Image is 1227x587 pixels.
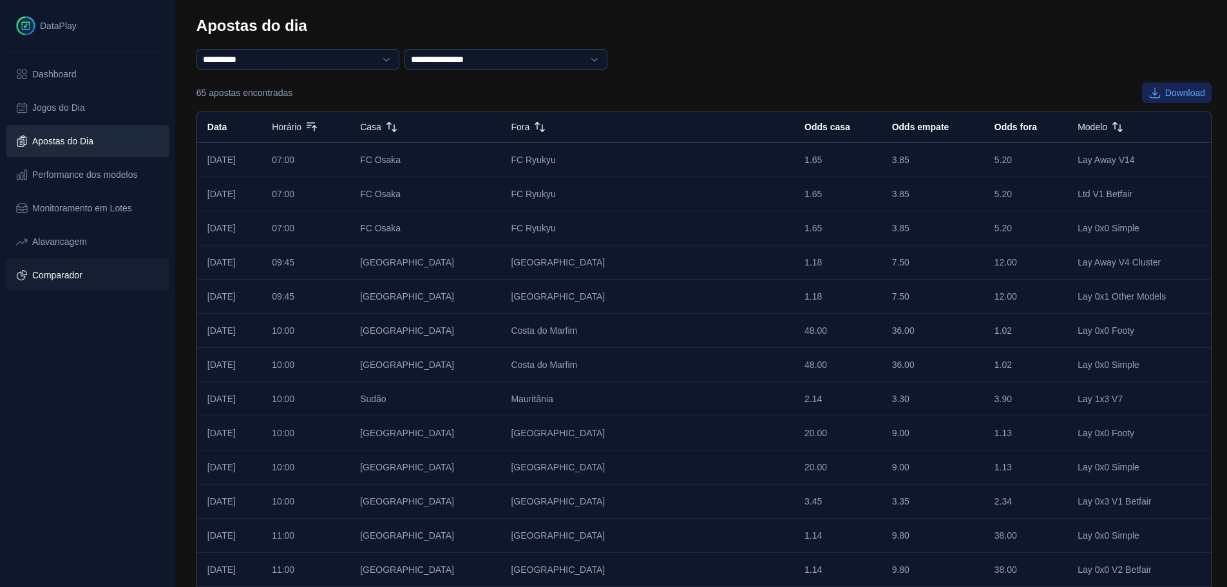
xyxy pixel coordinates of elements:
[40,19,77,32] span: DataPlay
[32,135,93,148] span: Apostas do Dia
[5,158,170,191] a: Performance dos modelos
[262,382,350,416] td: 10:00
[350,519,500,553] td: [GEOGRAPHIC_DATA]
[1067,348,1211,382] td: Lay 0x0 Simple
[984,450,1067,485] td: 1.13
[794,382,882,416] td: 2.14
[882,416,984,450] td: 9.00
[5,191,170,225] a: Monitoramento em Lotes
[197,314,262,348] td: [DATE]
[262,245,350,280] td: 09:45
[984,211,1067,245] td: 5.20
[882,348,984,382] td: 36.00
[882,485,984,519] td: 3.35
[1067,450,1211,485] td: Lay 0x0 Simple
[500,450,794,485] td: [GEOGRAPHIC_DATA]
[882,143,984,177] td: 3.85
[794,143,882,177] td: 1.65
[197,553,262,587] td: [DATE]
[500,280,794,314] td: [GEOGRAPHIC_DATA]
[1067,314,1211,348] td: Lay 0x0 Footy
[262,519,350,553] td: 11:00
[794,450,882,485] td: 20.00
[984,280,1067,314] td: 12.00
[804,122,850,132] span: Odds casa
[262,450,350,485] td: 10:00
[32,269,82,282] span: Comparador
[1067,519,1211,553] td: Lay 0x0 Simple
[500,348,794,382] td: Costa do Marfim
[262,211,350,245] td: 07:00
[500,143,794,177] td: FC Ryukyu
[794,211,882,245] td: 1.65
[5,258,170,292] a: Comparador
[794,245,882,280] td: 1.18
[350,553,500,587] td: [GEOGRAPHIC_DATA]
[882,314,984,348] td: 36.00
[882,553,984,587] td: 9.80
[32,235,87,248] span: Alavancagem
[1074,117,1128,137] button: Modelo
[984,553,1067,587] td: 38.00
[994,122,1037,132] span: Odds fora
[984,485,1067,519] td: 2.34
[882,382,984,416] td: 3.30
[794,177,882,211] td: 1.65
[197,416,262,450] td: [DATE]
[350,211,500,245] td: FC Osaka
[882,519,984,553] td: 9.80
[197,519,262,553] td: [DATE]
[984,177,1067,211] td: 5.20
[1067,245,1211,280] td: Lay Away V4 Cluster
[794,280,882,314] td: 1.18
[350,245,500,280] td: [GEOGRAPHIC_DATA]
[197,177,262,211] td: [DATE]
[350,177,500,211] td: FC Osaka
[262,143,350,177] td: 07:00
[360,120,381,133] span: Casa
[32,168,137,181] span: Performance dos modelos
[350,143,500,177] td: FC Osaka
[984,348,1067,382] td: 1.02
[1067,280,1211,314] td: Lay 0x1 Other Models
[984,143,1067,177] td: 5.20
[794,553,882,587] td: 1.14
[892,122,949,132] span: Odds empate
[1067,553,1211,587] td: Lay 0x0 V2 Betfair
[268,117,322,137] button: Horário
[32,68,77,81] span: Dashboard
[32,202,132,215] span: Monitoramento em Lotes
[984,382,1067,416] td: 3.90
[882,280,984,314] td: 7.50
[207,122,227,132] span: Data
[882,177,984,211] td: 3.85
[500,382,794,416] td: Mauritânia
[262,314,350,348] td: 10:00
[500,416,794,450] td: [GEOGRAPHIC_DATA]
[262,485,350,519] td: 10:00
[196,15,307,36] h1: Apostas do dia
[197,348,262,382] td: [DATE]
[1067,143,1211,177] td: Lay Away V14
[262,280,350,314] td: 09:45
[1067,485,1211,519] td: Lay 0x3 V1 Betfair
[197,485,262,519] td: [DATE]
[350,382,500,416] td: Sudão
[984,416,1067,450] td: 1.13
[794,519,882,553] td: 1.14
[1142,82,1212,103] button: Download
[882,450,984,485] td: 9.00
[350,416,500,450] td: [GEOGRAPHIC_DATA]
[197,245,262,280] td: [DATE]
[196,86,292,99] div: 65 apostas encontradas
[5,57,170,91] a: Dashboard
[350,280,500,314] td: [GEOGRAPHIC_DATA]
[272,120,301,133] span: Horário
[1067,382,1211,416] td: Lay 1x3 V7
[350,348,500,382] td: [GEOGRAPHIC_DATA]
[794,348,882,382] td: 48.00
[350,450,500,485] td: [GEOGRAPHIC_DATA]
[197,450,262,485] td: [DATE]
[500,314,794,348] td: Costa do Marfim
[350,485,500,519] td: [GEOGRAPHIC_DATA]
